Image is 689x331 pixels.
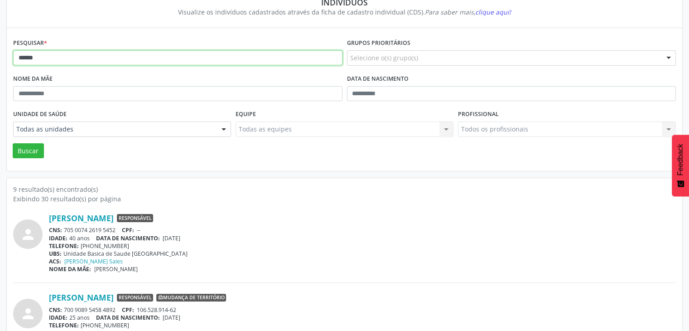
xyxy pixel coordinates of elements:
[122,306,134,314] span: CPF:
[49,321,79,329] span: TELEFONE:
[49,226,676,234] div: 705 0074 2619 5452
[49,242,79,250] span: TELEFONE:
[20,306,36,322] i: person
[94,265,138,273] span: [PERSON_NAME]
[137,306,176,314] span: 106.528.914-62
[156,294,226,302] span: Mudança de território
[122,226,134,234] span: CPF:
[13,36,47,50] label: Pesquisar
[64,258,123,265] a: [PERSON_NAME] Sales
[13,185,676,194] div: 9 resultado(s) encontrado(s)
[49,292,114,302] a: [PERSON_NAME]
[49,314,676,321] div: 25 anos
[672,135,689,196] button: Feedback - Mostrar pesquisa
[49,250,62,258] span: UBS:
[49,306,676,314] div: 700 9089 5458 4892
[49,258,61,265] span: ACS:
[49,234,676,242] div: 40 anos
[49,226,62,234] span: CNS:
[163,234,180,242] span: [DATE]
[13,107,67,122] label: Unidade de saúde
[49,306,62,314] span: CNS:
[49,314,67,321] span: IDADE:
[49,234,67,242] span: IDADE:
[347,36,410,50] label: Grupos prioritários
[236,107,256,122] label: Equipe
[96,314,160,321] span: DATA DE NASCIMENTO:
[117,294,153,302] span: Responsável
[49,321,676,329] div: [PHONE_NUMBER]
[475,8,511,16] span: clique aqui!
[458,107,499,122] label: Profissional
[137,226,140,234] span: --
[49,242,676,250] div: [PHONE_NUMBER]
[49,265,91,273] span: NOME DA MÃE:
[425,8,511,16] i: Para saber mais,
[13,194,676,204] div: Exibindo 30 resultado(s) por página
[49,250,676,258] div: Unidade Basica de Saude [GEOGRAPHIC_DATA]
[13,72,53,86] label: Nome da mãe
[16,125,212,134] span: Todas as unidades
[676,144,684,175] span: Feedback
[96,234,160,242] span: DATA DE NASCIMENTO:
[49,213,114,223] a: [PERSON_NAME]
[117,214,153,222] span: Responsável
[13,143,44,159] button: Buscar
[163,314,180,321] span: [DATE]
[350,53,418,63] span: Selecione o(s) grupo(s)
[347,72,409,86] label: Data de nascimento
[20,226,36,243] i: person
[19,7,670,17] div: Visualize os indivíduos cadastrados através da ficha de cadastro individual (CDS).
